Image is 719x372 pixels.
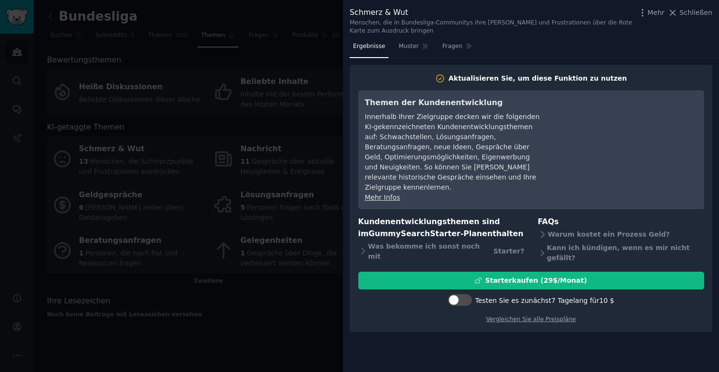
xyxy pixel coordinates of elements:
[439,39,476,59] a: Fragen
[482,229,523,238] font: enthalten
[460,229,482,238] font: -Plan
[368,242,480,260] font: Was bekomme ich sonst noch mit
[486,316,576,323] a: Vergleichen Sie alle Preispläne
[350,19,632,35] font: Menschen, die in Bundesliga-Communitys ihre [PERSON_NAME] und Frustrationen über die Rote Karte z...
[350,39,389,59] a: Ergebnisse
[395,39,432,59] a: Muster
[547,244,690,262] font: Kann ich kündigen, wenn es mir nicht gefällt?
[553,276,558,284] font: $
[538,217,559,226] font: FAQs
[368,229,430,238] font: GummySearch
[637,8,664,18] button: Mehr
[358,217,500,238] font: Kundenentwicklungsthemen sind im
[399,43,419,49] font: Muster
[442,43,462,49] font: Fragen
[554,97,697,169] iframe: YouTube-Videoplayer
[365,98,503,107] font: Themen der Kundenentwicklung
[494,247,520,255] font: Starter
[551,297,573,304] font: 7 Tage
[512,276,544,284] font: kaufen (
[548,230,670,238] font: Warum kostet ein Prozess Geld?
[485,276,512,284] font: Starter
[365,193,401,201] a: Mehr Infos
[353,43,385,49] font: Ergebnisse
[358,272,704,289] button: Starterkaufen (29$/Monat)
[648,9,664,16] font: Mehr
[543,276,553,284] font: 29
[430,229,460,238] font: Starter
[365,113,540,191] font: Innerhalb Ihrer Zielgruppe decken wir die folgenden KI-gekennzeichneten Kundenentwicklungsthemen ...
[599,297,614,304] font: 10 $
[584,276,587,284] font: )
[448,74,627,82] font: Aktualisieren Sie, um diese Funktion zu nutzen
[557,276,584,284] font: /Monat
[475,297,552,304] font: Testen Sie es zunächst
[668,8,712,18] button: Schließen
[680,9,712,16] font: Schließen
[350,8,408,17] font: Schmerz & Wut
[573,297,599,304] font: lang für
[520,247,524,255] font: ?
